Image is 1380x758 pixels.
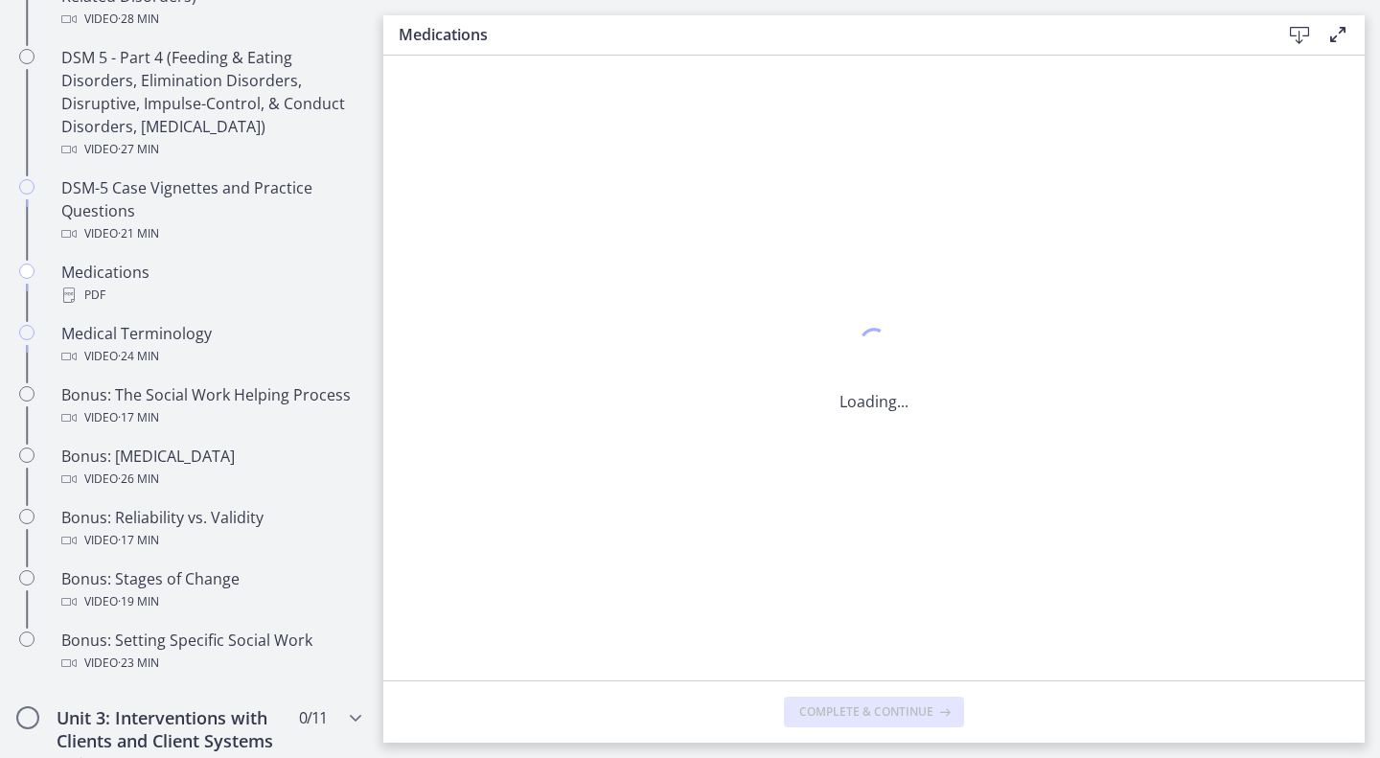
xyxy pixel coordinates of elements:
[61,284,360,307] div: PDF
[299,706,327,729] span: 0 / 11
[118,590,159,613] span: · 19 min
[61,629,360,675] div: Bonus: Setting Specific Social Work
[799,704,933,720] span: Complete & continue
[61,506,360,552] div: Bonus: Reliability vs. Validity
[118,468,159,491] span: · 26 min
[118,652,159,675] span: · 23 min
[61,590,360,613] div: Video
[61,383,360,429] div: Bonus: The Social Work Helping Process
[118,406,159,429] span: · 17 min
[118,222,159,245] span: · 21 min
[61,406,360,429] div: Video
[839,323,908,367] div: 1
[61,529,360,552] div: Video
[839,390,908,413] p: Loading...
[61,138,360,161] div: Video
[118,529,159,552] span: · 17 min
[61,8,360,31] div: Video
[61,46,360,161] div: DSM 5 - Part 4 (Feeding & Eating Disorders, Elimination Disorders, Disruptive, Impulse-Control, &...
[118,138,159,161] span: · 27 min
[61,445,360,491] div: Bonus: [MEDICAL_DATA]
[61,567,360,613] div: Bonus: Stages of Change
[61,322,360,368] div: Medical Terminology
[118,8,159,31] span: · 28 min
[61,222,360,245] div: Video
[61,261,360,307] div: Medications
[784,697,964,727] button: Complete & continue
[61,345,360,368] div: Video
[61,176,360,245] div: DSM-5 Case Vignettes and Practice Questions
[399,23,1250,46] h3: Medications
[61,652,360,675] div: Video
[118,345,159,368] span: · 24 min
[61,468,360,491] div: Video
